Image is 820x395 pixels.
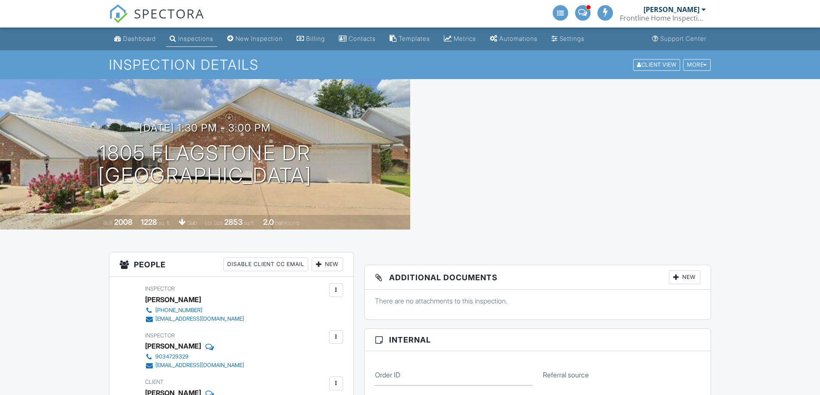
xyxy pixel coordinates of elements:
[244,220,255,226] span: sq.ft.
[145,361,244,370] a: [EMAIL_ADDRESS][DOMAIN_NAME]
[158,220,170,226] span: sq. ft.
[365,265,711,290] h3: Additional Documents
[98,142,312,187] h1: 1805 Flagstone Dr [GEOGRAPHIC_DATA]
[543,370,589,380] label: Referral source
[499,35,538,42] div: Automations
[103,220,113,226] span: Built
[669,270,700,284] div: New
[145,306,244,315] a: [PHONE_NUMBER]
[263,217,274,227] div: 2.0
[365,329,711,351] h3: Internal
[145,315,244,323] a: [EMAIL_ADDRESS][DOMAIN_NAME]
[145,332,175,339] span: Inspector
[178,35,214,42] div: Inspections
[224,217,243,227] div: 2853
[312,257,343,271] div: New
[632,61,682,67] a: Client View
[155,362,244,369] div: [EMAIL_ADDRESS][DOMAIN_NAME]
[649,31,710,47] a: Support Center
[375,296,701,306] p: There are no attachments to this inspection.
[145,352,244,361] a: 9034729329
[306,35,325,42] div: Billing
[123,35,156,42] div: Dashboard
[375,370,400,380] label: Order ID
[683,59,711,70] div: More
[109,4,128,23] img: The Best Home Inspection Software - Spectora
[454,35,476,42] div: Metrics
[386,31,433,47] a: Templates
[548,31,588,47] a: Settings
[440,31,480,47] a: Metrics
[111,31,159,47] a: Dashboard
[235,35,283,42] div: New Inspection
[644,5,699,14] div: [PERSON_NAME]
[660,35,706,42] div: Support Center
[141,217,157,227] div: 1228
[109,57,712,72] h1: Inspection Details
[166,31,217,47] a: Inspections
[224,31,286,47] a: New Inspection
[134,4,204,22] span: SPECTORA
[114,217,133,227] div: 2008
[275,220,300,226] span: bathrooms
[139,122,271,134] h3: [DATE] 1:30 pm - 3:00 pm
[620,14,706,22] div: Frontline Home Inspections
[349,35,376,42] div: Contacts
[145,340,201,352] div: [PERSON_NAME]
[633,59,680,70] div: Client View
[399,35,430,42] div: Templates
[223,257,308,271] div: Disable Client CC Email
[109,252,353,277] h3: People
[155,353,189,360] div: 9034729329
[109,12,204,30] a: SPECTORA
[560,35,585,42] div: Settings
[155,315,244,322] div: [EMAIL_ADDRESS][DOMAIN_NAME]
[293,31,328,47] a: Billing
[145,379,164,385] span: Client
[145,285,175,292] span: Inspector
[145,293,201,306] div: [PERSON_NAME]
[335,31,379,47] a: Contacts
[205,220,223,226] span: Lot Size
[486,31,541,47] a: Automations (Advanced)
[155,307,202,314] div: [PHONE_NUMBER]
[187,220,197,226] span: slab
